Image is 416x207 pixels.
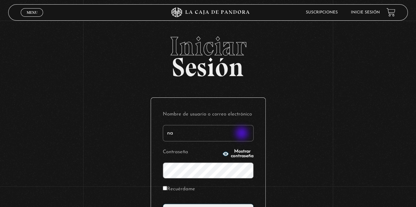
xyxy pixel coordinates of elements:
span: Cerrar [24,16,40,20]
h2: Sesión [8,33,407,75]
label: Recuérdame [163,184,195,195]
input: Recuérdame [163,186,167,190]
label: Contraseña [163,147,221,157]
a: View your shopping cart [386,8,395,17]
span: Mostrar contraseña [231,149,254,158]
span: Iniciar [8,33,407,59]
button: Mostrar contraseña [222,149,254,158]
a: Suscripciones [306,10,338,14]
a: Inicie sesión [351,10,380,14]
span: Menu [27,10,37,14]
label: Nombre de usuario o correo electrónico [163,110,254,120]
